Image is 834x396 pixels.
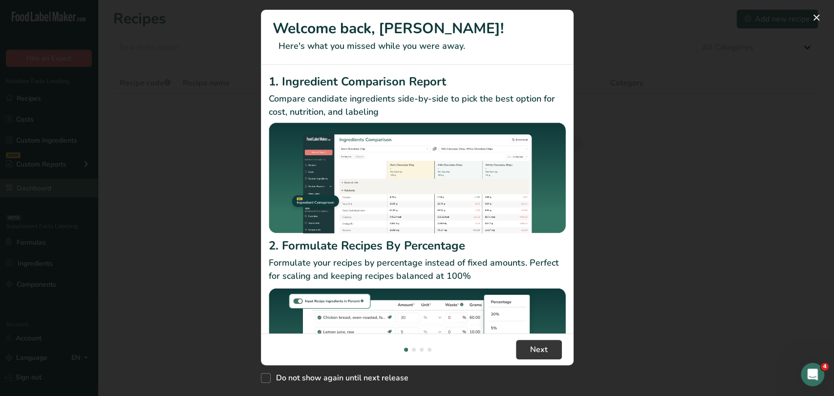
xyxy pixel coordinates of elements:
[269,123,566,233] img: Ingredient Comparison Report
[801,363,824,386] iframe: Intercom live chat
[271,373,408,383] span: Do not show again until next release
[530,344,548,355] span: Next
[516,340,562,359] button: Next
[269,256,566,283] p: Formulate your recipes by percentage instead of fixed amounts. Perfect for scaling and keeping re...
[269,92,566,119] p: Compare candidate ingredients side-by-side to pick the best option for cost, nutrition, and labeling
[821,363,829,371] span: 4
[273,40,562,53] p: Here's what you missed while you were away.
[273,18,562,40] h1: Welcome back, [PERSON_NAME]!
[269,73,566,90] h2: 1. Ingredient Comparison Report
[269,237,566,254] h2: 2. Formulate Recipes By Percentage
